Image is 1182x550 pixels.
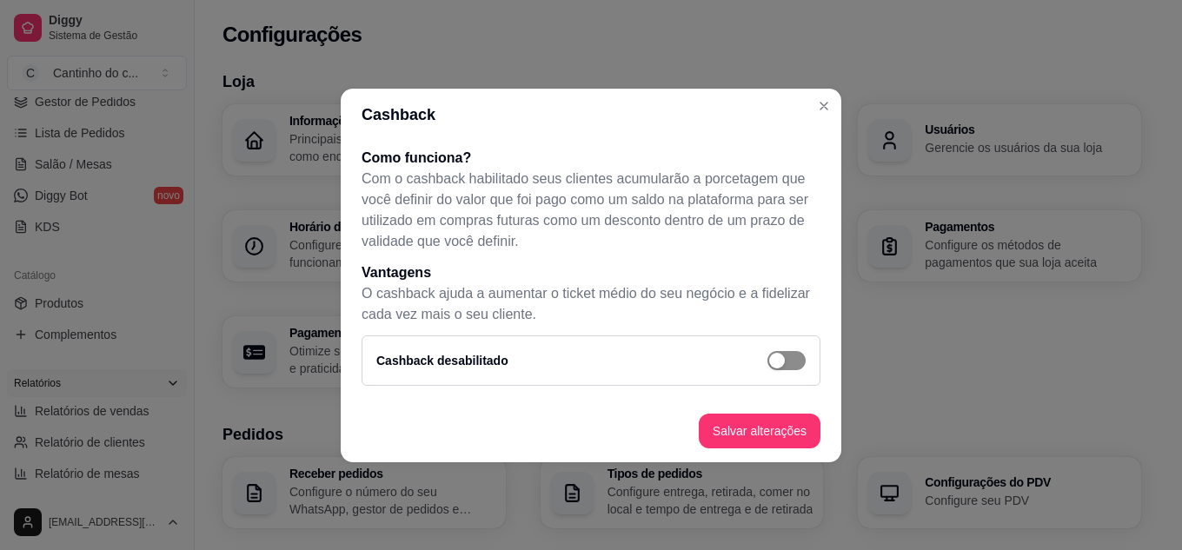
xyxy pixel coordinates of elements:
[341,89,841,141] header: Cashback
[362,283,820,325] p: O cashback ajuda a aumentar o ticket médio do seu negócio e a fidelizar cada vez mais o seu cliente.
[810,92,838,120] button: Close
[699,414,820,448] button: Salvar alterações
[362,262,820,283] h1: Vantagens
[362,148,820,169] h1: Como funciona?
[362,169,820,252] p: Com o cashback habilitado seus clientes acumularão a porcetagem que você definir do valor que foi...
[376,354,508,368] label: Cashback desabilitado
